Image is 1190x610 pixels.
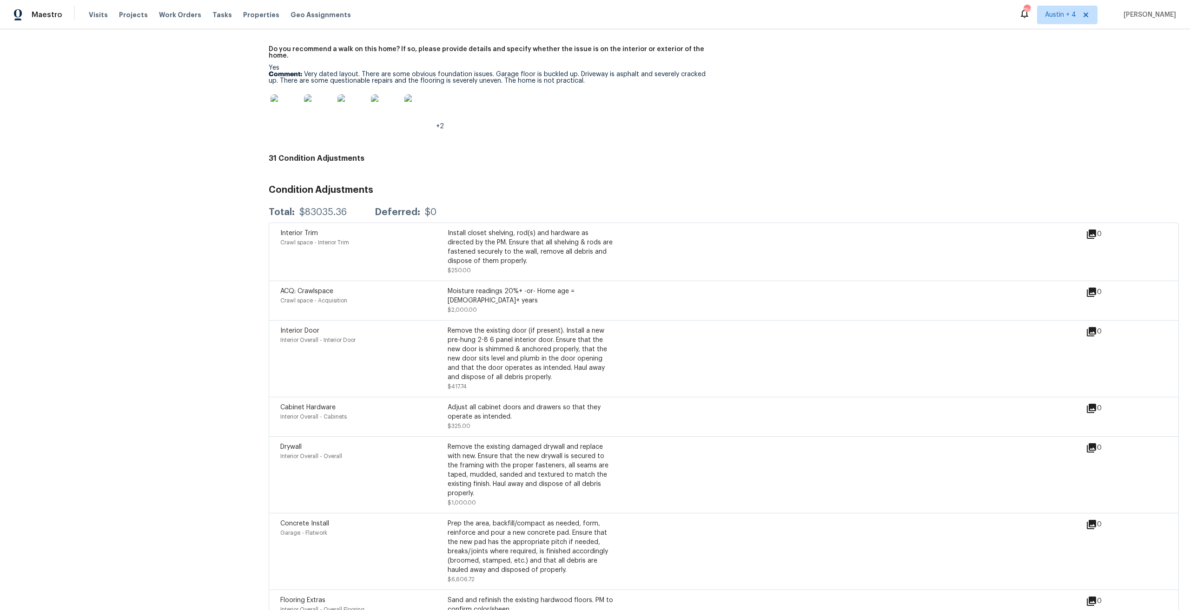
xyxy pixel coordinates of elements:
[448,287,615,305] div: Moisture readings 20%+ -or- Home age = [DEMOGRAPHIC_DATA]+ years
[448,384,467,389] span: $417.74
[291,10,351,20] span: Geo Assignments
[269,208,295,217] div: Total:
[1086,403,1131,414] div: 0
[269,71,302,78] b: Comment:
[1086,596,1131,607] div: 0
[1086,519,1131,530] div: 0
[159,10,201,20] span: Work Orders
[1024,6,1030,15] div: 150
[1086,326,1131,337] div: 0
[425,208,436,217] div: $0
[280,414,347,420] span: Interior Overall - Cabinets
[1086,442,1131,453] div: 0
[1086,229,1131,240] div: 0
[448,229,615,266] div: Install closet shelving, rod(s) and hardware as directed by the PM. Ensure that all shelving & ro...
[269,65,716,130] div: Yes
[375,208,420,217] div: Deferred:
[1045,10,1076,20] span: Austin + 4
[448,268,471,273] span: $250.00
[280,337,356,343] span: Interior Overall - Interior Door
[448,423,470,429] span: $325.00
[269,154,1179,163] h4: 31 Condition Adjustments
[436,123,444,130] span: +2
[89,10,108,20] span: Visits
[280,240,349,245] span: Crawl space - Interior Trim
[32,10,62,20] span: Maestro
[280,298,347,303] span: Crawl space - Acquisition
[280,288,333,295] span: ACQ: Crawlspace
[1086,287,1131,298] div: 0
[280,230,318,236] span: Interior Trim
[269,185,1179,195] h3: Condition Adjustments
[299,208,347,217] div: $83035.36
[448,442,615,498] div: Remove the existing damaged drywall and replace with new. Ensure that the new drywall is secured ...
[1120,10,1176,20] span: [PERSON_NAME]
[448,307,477,313] span: $2,000.00
[280,530,327,536] span: Garage - Flatwork
[280,328,319,334] span: Interior Door
[280,404,336,411] span: Cabinet Hardware
[448,326,615,382] div: Remove the existing door (if present). Install a new pre-hung 2-8 6 panel interior door. Ensure t...
[448,519,615,575] div: Prep the area, backfill/compact as needed, form, reinforce and pour a new concrete pad. Ensure th...
[280,453,342,459] span: Interior Overall - Overall
[448,500,476,505] span: $1,000.00
[280,597,325,603] span: Flooring Extras
[269,46,716,59] h5: Do you recommend a walk on this home? If so, please provide details and specify whether the issue...
[280,520,329,527] span: Concrete Install
[119,10,148,20] span: Projects
[269,71,716,84] p: Very dated layout. There are some obvious foundation issues. Garage floor is buckled up. Driveway...
[212,12,232,18] span: Tasks
[448,403,615,421] div: Adjust all cabinet doors and drawers so that they operate as intended.
[280,444,302,450] span: Drywall
[448,577,475,582] span: $6,606.72
[243,10,279,20] span: Properties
